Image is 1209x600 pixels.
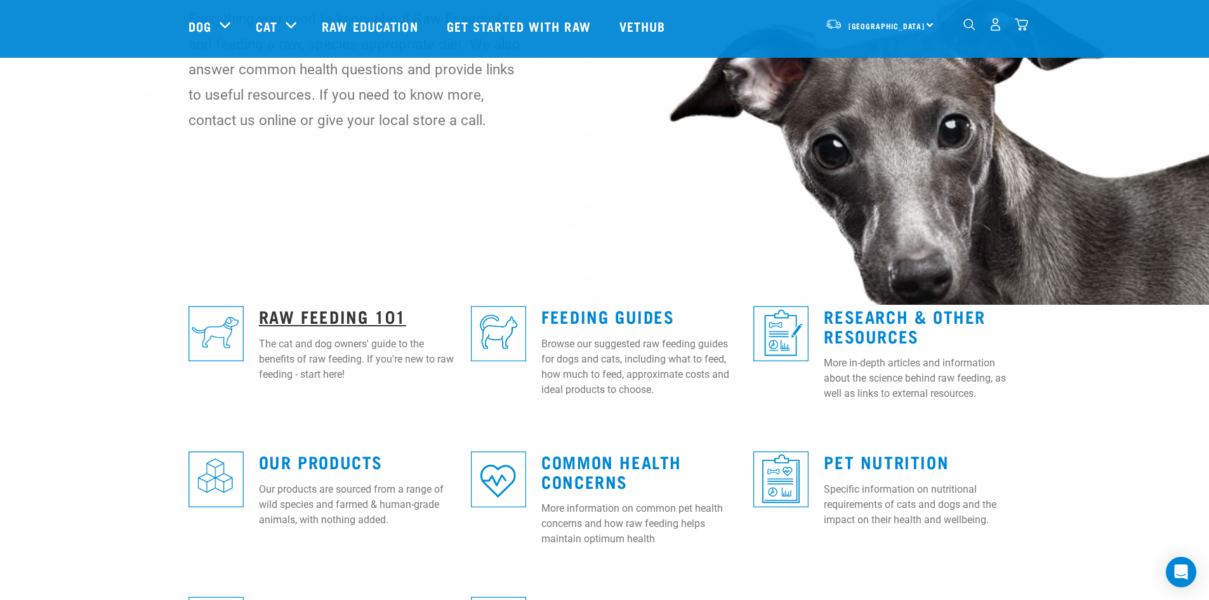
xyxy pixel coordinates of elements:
a: Pet Nutrition [824,457,949,466]
p: Specific information on nutritional requirements of cats and dogs and the impact on their health ... [824,482,1021,528]
p: The cat and dog owners' guide to the benefits of raw feeding. If you're new to raw feeding - star... [259,337,456,382]
a: Dog [188,17,211,36]
a: Our Products [259,457,383,466]
a: Cat [256,17,277,36]
p: More information on common pet health concerns and how raw feeding helps maintain optimum health [541,501,738,547]
a: Raw Education [309,1,433,51]
img: re-icons-cat2-sq-blue.png [471,306,526,361]
a: Get started with Raw [434,1,607,51]
img: re-icons-healthcheck1-sq-blue.png [753,306,809,361]
img: re-icons-healthcheck3-sq-blue.png [753,451,809,507]
img: re-icons-dog3-sq-blue.png [188,306,244,361]
a: Research & Other Resources [824,311,986,340]
a: Common Health Concerns [541,457,682,486]
img: home-icon@2x.png [1015,18,1028,31]
div: Open Intercom Messenger [1166,557,1196,587]
p: Browse our suggested raw feeding guides for dogs and cats, including what to feed, how much to fe... [541,337,738,397]
p: Our products are sourced from a range of wild species and farmed & human-grade animals, with noth... [259,482,456,528]
img: van-moving.png [825,18,842,30]
p: More in-depth articles and information about the science behind raw feeding, as well as links to ... [824,356,1021,401]
img: re-icons-cubes2-sq-blue.png [188,451,244,507]
a: Vethub [607,1,682,51]
img: user.png [989,18,1002,31]
p: Everything you need to know about Raw Essentials and feeding a raw, species-appropriate diet. We ... [188,6,522,133]
a: Raw Feeding 101 [259,311,406,321]
a: Feeding Guides [541,311,674,321]
img: home-icon-1@2x.png [963,18,975,30]
span: [GEOGRAPHIC_DATA] [849,23,925,28]
img: re-icons-heart-sq-blue.png [471,451,526,507]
